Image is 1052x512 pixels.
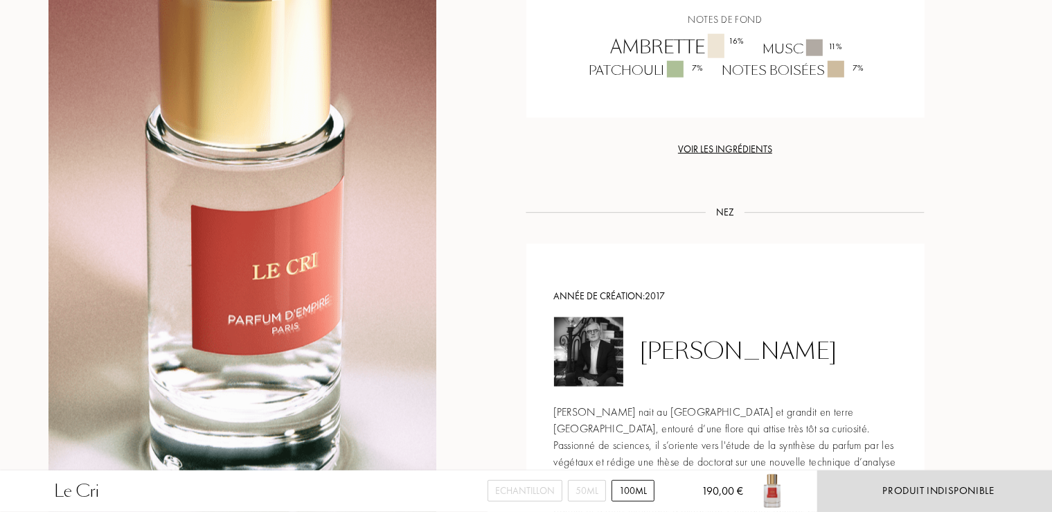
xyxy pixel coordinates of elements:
div: Echantillon [488,480,562,502]
div: 7 % [692,62,703,74]
div: 100mL [612,480,654,502]
div: Musc [752,39,850,58]
div: Voir les ingrédients [526,142,925,157]
div: Produit indisponible [883,483,995,499]
div: 11 % [828,40,842,53]
div: Ambrette [600,34,752,61]
div: Le Cri [54,479,99,504]
div: Notes de fond [537,12,914,27]
div: Année de création: 2017 [554,289,897,303]
div: Notes boisées [711,61,872,80]
div: 50mL [568,480,606,502]
div: 190,00 € [684,483,743,512]
img: Marc-Antoine Corticchiato Sommelier du Parfum [554,317,623,387]
img: Le Cri [751,470,793,512]
div: [PERSON_NAME] [641,339,837,365]
div: 16 % [729,35,744,47]
div: Patchouli [578,61,711,80]
div: 7 % [853,62,864,74]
